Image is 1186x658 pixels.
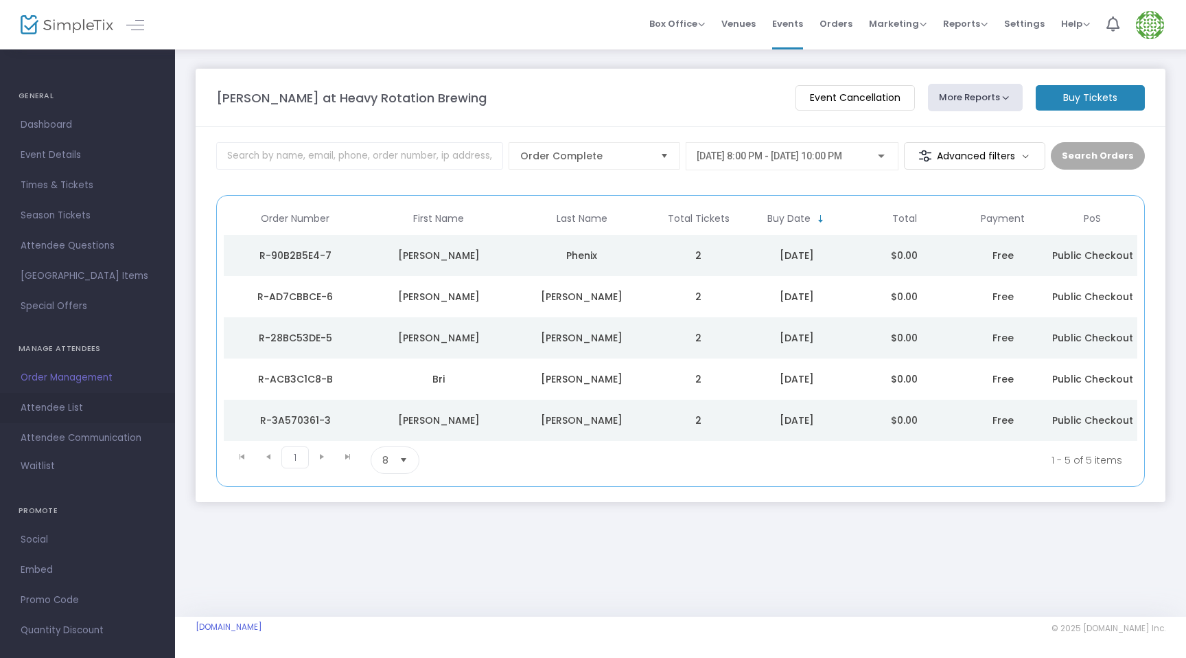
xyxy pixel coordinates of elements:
span: Free [992,413,1014,427]
span: Times & Tickets [21,177,154,194]
span: Special Offers [21,297,154,315]
span: Attendee Questions [21,237,154,255]
div: 8/23/2025 [747,413,848,427]
span: Events [772,6,803,41]
td: $0.00 [850,317,958,359]
div: Haagenson [514,372,651,386]
div: 8/25/2025 [747,331,848,345]
td: $0.00 [850,359,958,400]
div: Olson [514,290,651,304]
div: Montgomery [514,331,651,345]
span: Public Checkout [1052,413,1133,427]
span: Marketing [869,17,927,30]
m-button: Buy Tickets [1036,85,1145,111]
div: R-28BC53DE-5 [227,331,364,345]
td: 2 [653,317,743,359]
span: © 2025 [DOMAIN_NAME] Inc. [1051,623,1165,634]
div: R-AD7CBBCE-6 [227,290,364,304]
img: filter [918,149,932,163]
span: Page 1 [281,446,309,468]
span: Dashboard [21,116,154,134]
span: Reports [943,17,988,30]
span: Help [1061,17,1090,30]
div: PAVICH [514,413,651,427]
span: Social [21,531,154,549]
span: Venues [721,6,756,41]
span: First Name [413,213,464,225]
span: Order Management [21,369,154,387]
span: Sortable [815,214,826,225]
th: Total Tickets [653,203,743,235]
td: $0.00 [850,276,958,317]
span: 8 [382,453,388,467]
div: Phenix [514,249,651,262]
span: Free [992,249,1014,262]
m-button: Event Cancellation [795,85,915,111]
span: Order Number [261,213,329,225]
div: Rudy [371,413,507,427]
h4: MANAGE ATTENDEES [19,335,156,363]
span: Embed [21,561,154,579]
m-panel-title: [PERSON_NAME] at Heavy Rotation Brewing [216,89,487,107]
div: R-3A570361-3 [227,413,364,427]
kendo-pager-info: 1 - 5 of 5 items [555,446,1122,474]
div: 8/25/2025 [747,372,848,386]
span: Promo Code [21,591,154,609]
span: Orders [819,6,852,41]
span: [GEOGRAPHIC_DATA] Items [21,267,154,285]
span: PoS [1084,213,1101,225]
div: R-ACB3C1C8-B [227,372,364,386]
span: Total [892,213,917,225]
span: Public Checkout [1052,249,1133,262]
td: 2 [653,235,743,276]
button: Select [394,447,413,473]
span: Attendee List [21,399,154,417]
td: $0.00 [850,400,958,441]
span: Free [992,290,1014,304]
span: Buy Date [767,213,811,225]
td: 2 [653,400,743,441]
div: Elizabeth [371,290,507,304]
span: Season Tickets [21,207,154,225]
span: Public Checkout [1052,290,1133,304]
div: 8/25/2025 [747,249,848,262]
div: R-90B2B5E4-7 [227,249,364,262]
span: Order Complete [520,149,649,163]
div: Melissa [371,249,507,262]
div: Lee [371,331,507,345]
span: Event Details [21,146,154,164]
span: Free [992,372,1014,386]
span: Free [992,331,1014,345]
span: Public Checkout [1052,372,1133,386]
span: Quantity Discount [21,622,154,639]
span: Public Checkout [1052,331,1133,345]
button: More Reports [928,84,1023,111]
td: $0.00 [850,235,958,276]
span: Last Name [557,213,607,225]
div: 8/25/2025 [747,290,848,304]
td: 2 [653,276,743,317]
a: [DOMAIN_NAME] [196,622,262,633]
span: [DATE] 8:00 PM - [DATE] 10:00 PM [697,150,842,161]
input: Search by name, email, phone, order number, ip address, or last 4 digits of card [216,142,503,170]
h4: GENERAL [19,82,156,110]
span: Payment [981,213,1025,225]
button: Select [655,143,674,169]
span: Box Office [649,17,705,30]
span: Settings [1004,6,1045,41]
div: Bri [371,372,507,386]
span: Waitlist [21,460,55,473]
span: Attendee Communication [21,429,154,447]
h4: PROMOTE [19,497,156,525]
div: Data table [224,203,1137,441]
m-button: Advanced filters [904,142,1046,170]
td: 2 [653,359,743,400]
